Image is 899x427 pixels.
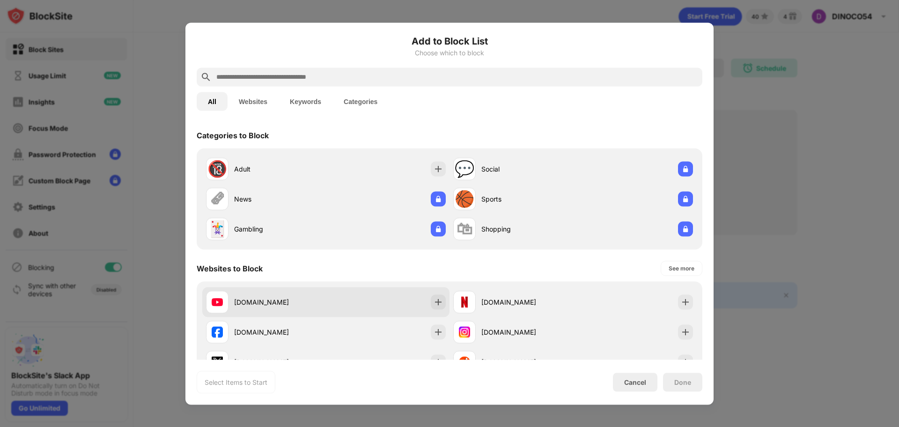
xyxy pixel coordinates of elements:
[212,356,223,367] img: favicons
[624,378,646,386] div: Cancel
[481,297,573,307] div: [DOMAIN_NAME]
[481,327,573,337] div: [DOMAIN_NAME]
[279,92,332,111] button: Keywords
[197,92,228,111] button: All
[197,49,702,56] div: Choose which to block
[197,130,269,140] div: Categories to Block
[459,296,470,307] img: favicons
[234,357,326,367] div: [DOMAIN_NAME]
[234,164,326,174] div: Adult
[212,326,223,337] img: favicons
[481,224,573,234] div: Shopping
[209,189,225,209] div: 🗞
[332,92,389,111] button: Categories
[207,219,227,239] div: 🃏
[200,71,212,82] img: search.svg
[234,224,326,234] div: Gambling
[207,159,227,179] div: 🔞
[205,377,267,387] div: Select Items to Start
[455,189,474,209] div: 🏀
[459,356,470,367] img: favicons
[481,164,573,174] div: Social
[234,297,326,307] div: [DOMAIN_NAME]
[455,159,474,179] div: 💬
[481,194,573,204] div: Sports
[459,326,470,337] img: favicons
[674,378,691,386] div: Done
[481,357,573,367] div: [DOMAIN_NAME]
[457,219,472,239] div: 🛍
[228,92,279,111] button: Websites
[197,34,702,48] h6: Add to Block List
[234,327,326,337] div: [DOMAIN_NAME]
[234,194,326,204] div: News
[669,263,694,273] div: See more
[212,296,223,307] img: favicons
[197,263,263,273] div: Websites to Block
